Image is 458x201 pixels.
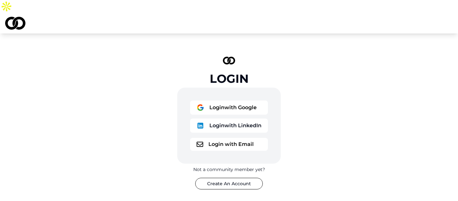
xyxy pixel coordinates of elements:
img: logo [197,142,203,147]
button: logoLoginwith LinkedIn [190,119,268,133]
div: Login [210,72,249,85]
div: Not a community member yet? [193,166,265,173]
button: logoLogin with Email [190,138,268,151]
button: Create An Account [195,178,263,189]
img: logo [5,17,25,30]
img: logo [197,122,204,129]
img: logo [223,57,235,64]
button: logoLoginwith Google [190,100,268,115]
img: logo [197,104,204,111]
